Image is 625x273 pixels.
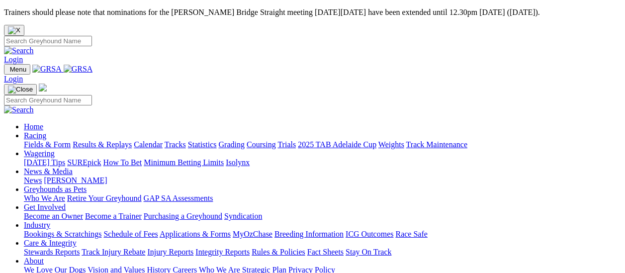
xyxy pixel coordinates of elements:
[44,176,107,184] a: [PERSON_NAME]
[188,140,217,149] a: Statistics
[24,194,65,202] a: Who We Are
[144,212,222,220] a: Purchasing a Greyhound
[252,248,305,256] a: Rules & Policies
[4,84,37,95] button: Toggle navigation
[144,158,224,167] a: Minimum Betting Limits
[4,46,34,55] img: Search
[24,230,621,239] div: Industry
[165,140,186,149] a: Tracks
[24,212,83,220] a: Become an Owner
[24,203,66,211] a: Get Involved
[224,212,262,220] a: Syndication
[24,176,42,184] a: News
[24,194,621,203] div: Greyhounds as Pets
[160,230,231,238] a: Applications & Forms
[85,212,142,220] a: Become a Trainer
[4,25,24,36] button: Close
[103,158,142,167] a: How To Bet
[277,140,296,149] a: Trials
[24,248,621,257] div: Care & Integrity
[24,158,621,167] div: Wagering
[134,140,163,149] a: Calendar
[307,248,344,256] a: Fact Sheets
[274,230,344,238] a: Breeding Information
[4,75,23,83] a: Login
[73,140,132,149] a: Results & Replays
[64,65,93,74] img: GRSA
[147,248,193,256] a: Injury Reports
[24,248,80,256] a: Stewards Reports
[67,194,142,202] a: Retire Your Greyhound
[144,194,213,202] a: GAP SA Assessments
[82,248,145,256] a: Track Injury Rebate
[32,65,62,74] img: GRSA
[24,185,87,193] a: Greyhounds as Pets
[8,26,20,34] img: X
[24,167,73,176] a: News & Media
[395,230,427,238] a: Race Safe
[10,66,26,73] span: Menu
[4,64,30,75] button: Toggle navigation
[39,84,47,91] img: logo-grsa-white.png
[24,140,71,149] a: Fields & Form
[24,158,65,167] a: [DATE] Tips
[406,140,467,149] a: Track Maintenance
[219,140,245,149] a: Grading
[4,36,92,46] input: Search
[24,212,621,221] div: Get Involved
[378,140,404,149] a: Weights
[298,140,376,149] a: 2025 TAB Adelaide Cup
[24,221,50,229] a: Industry
[4,8,621,17] p: Trainers should please note that nominations for the [PERSON_NAME] Bridge Straight meeting [DATE]...
[24,230,101,238] a: Bookings & Scratchings
[8,86,33,93] img: Close
[24,257,44,265] a: About
[226,158,250,167] a: Isolynx
[195,248,250,256] a: Integrity Reports
[24,131,46,140] a: Racing
[24,140,621,149] div: Racing
[346,230,393,238] a: ICG Outcomes
[67,158,101,167] a: SUREpick
[103,230,158,238] a: Schedule of Fees
[247,140,276,149] a: Coursing
[24,176,621,185] div: News & Media
[346,248,391,256] a: Stay On Track
[233,230,272,238] a: MyOzChase
[24,149,55,158] a: Wagering
[4,105,34,114] img: Search
[24,122,43,131] a: Home
[4,95,92,105] input: Search
[4,55,23,64] a: Login
[24,239,77,247] a: Care & Integrity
